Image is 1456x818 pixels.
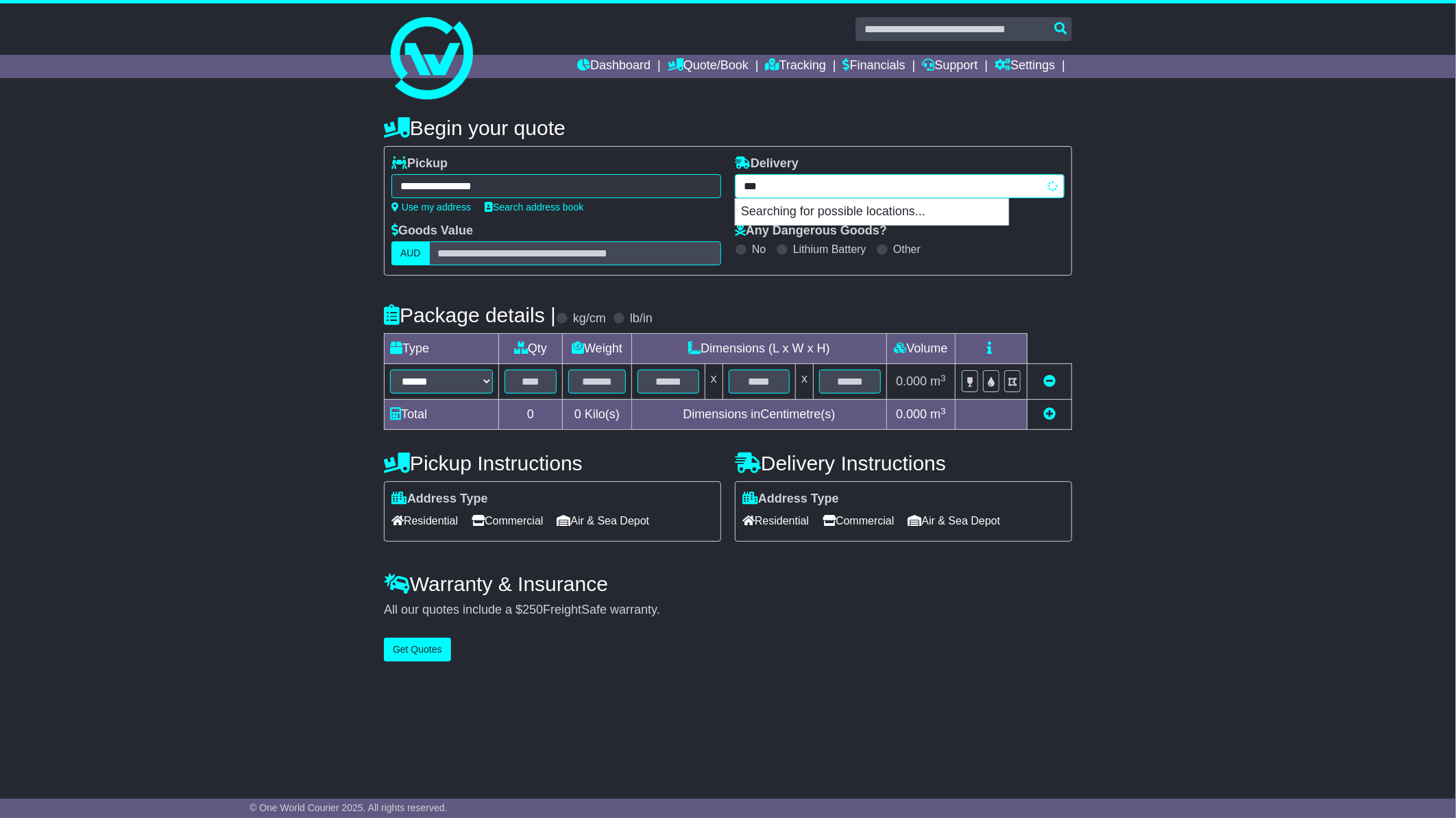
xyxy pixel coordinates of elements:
[385,334,499,364] td: Type
[391,492,488,507] label: Address Type
[391,202,471,213] a: Use my address
[384,452,721,474] h4: Pickup Instructions
[995,55,1055,78] a: Settings
[923,55,978,78] a: Support
[384,603,1072,618] div: All our quotes include a $ FreightSafe warranty.
[563,400,632,430] td: Kilo(s)
[577,55,651,78] a: Dashboard
[384,638,451,662] button: Get Quotes
[522,603,543,616] span: 250
[557,510,650,531] span: Air & Sea Depot
[391,224,473,239] label: Goods Value
[793,243,866,256] label: Lithium Battery
[631,400,886,430] td: Dimensions in Centimetre(s)
[668,55,749,78] a: Quote/Book
[823,510,894,531] span: Commercial
[735,452,1072,474] h4: Delivery Instructions
[941,373,946,383] sup: 3
[384,117,1072,139] h4: Begin your quote
[735,224,887,239] label: Any Dangerous Goods?
[843,55,906,78] a: Financials
[896,407,927,421] span: 0.000
[472,510,543,531] span: Commercial
[631,334,886,364] td: Dimensions (L x W x H)
[384,304,556,326] h4: Package details |
[391,156,448,171] label: Pickup
[742,510,809,531] span: Residential
[735,174,1065,198] typeahead: Please provide city
[250,802,448,813] span: © One World Courier 2025. All rights reserved.
[391,510,458,531] span: Residential
[499,334,563,364] td: Qty
[630,311,653,326] label: lb/in
[385,400,499,430] td: Total
[384,573,1072,595] h4: Warranty & Insurance
[499,400,563,430] td: 0
[930,374,946,388] span: m
[796,364,814,400] td: x
[705,364,723,400] td: x
[574,407,581,421] span: 0
[1043,374,1056,388] a: Remove this item
[896,374,927,388] span: 0.000
[930,407,946,421] span: m
[736,199,1008,225] p: Searching for possible locations...
[893,243,921,256] label: Other
[485,202,583,213] a: Search address book
[752,243,766,256] label: No
[1043,407,1056,421] a: Add new item
[563,334,632,364] td: Weight
[766,55,826,78] a: Tracking
[941,406,946,416] sup: 3
[735,156,799,171] label: Delivery
[573,311,606,326] label: kg/cm
[908,510,1001,531] span: Air & Sea Depot
[886,334,955,364] td: Volume
[742,492,839,507] label: Address Type
[391,241,430,265] label: AUD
